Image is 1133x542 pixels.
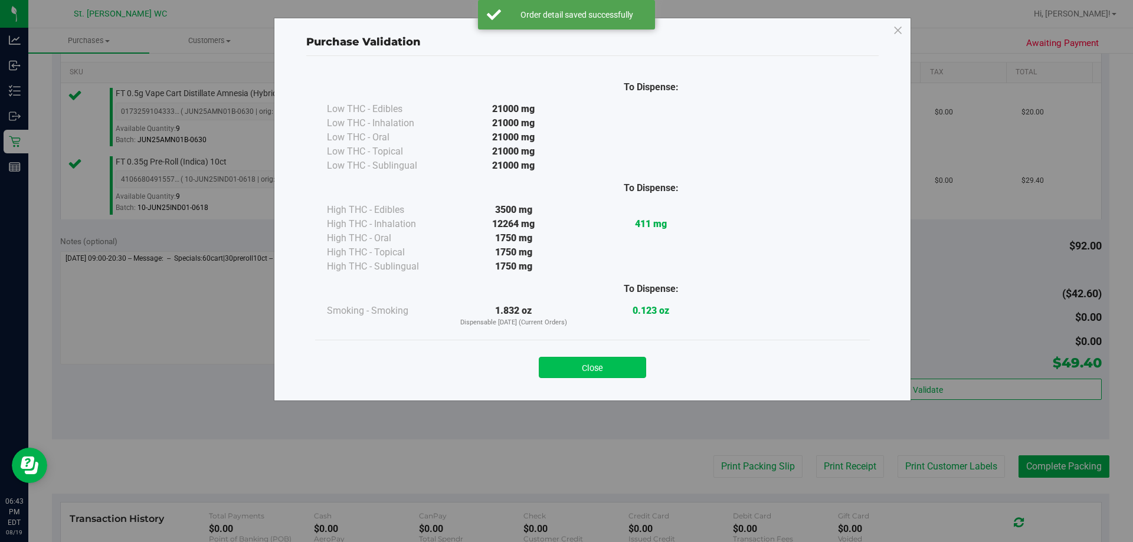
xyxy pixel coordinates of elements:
[445,203,582,217] div: 3500 mg
[445,130,582,144] div: 21000 mg
[635,218,667,229] strong: 411 mg
[582,282,720,296] div: To Dispense:
[445,259,582,274] div: 1750 mg
[445,217,582,231] div: 12264 mg
[445,304,582,328] div: 1.832 oz
[445,116,582,130] div: 21000 mg
[12,448,47,483] iframe: Resource center
[539,357,646,378] button: Close
[327,159,445,173] div: Low THC - Sublingual
[507,9,646,21] div: Order detail saved successfully
[327,130,445,144] div: Low THC - Oral
[633,305,669,316] strong: 0.123 oz
[445,231,582,245] div: 1750 mg
[327,116,445,130] div: Low THC - Inhalation
[327,304,445,318] div: Smoking - Smoking
[306,35,421,48] span: Purchase Validation
[327,217,445,231] div: High THC - Inhalation
[445,159,582,173] div: 21000 mg
[327,231,445,245] div: High THC - Oral
[327,245,445,259] div: High THC - Topical
[327,144,445,159] div: Low THC - Topical
[582,80,720,94] div: To Dispense:
[445,102,582,116] div: 21000 mg
[327,102,445,116] div: Low THC - Edibles
[327,203,445,217] div: High THC - Edibles
[327,259,445,274] div: High THC - Sublingual
[445,144,582,159] div: 21000 mg
[582,181,720,195] div: To Dispense:
[445,245,582,259] div: 1750 mg
[445,318,582,328] p: Dispensable [DATE] (Current Orders)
